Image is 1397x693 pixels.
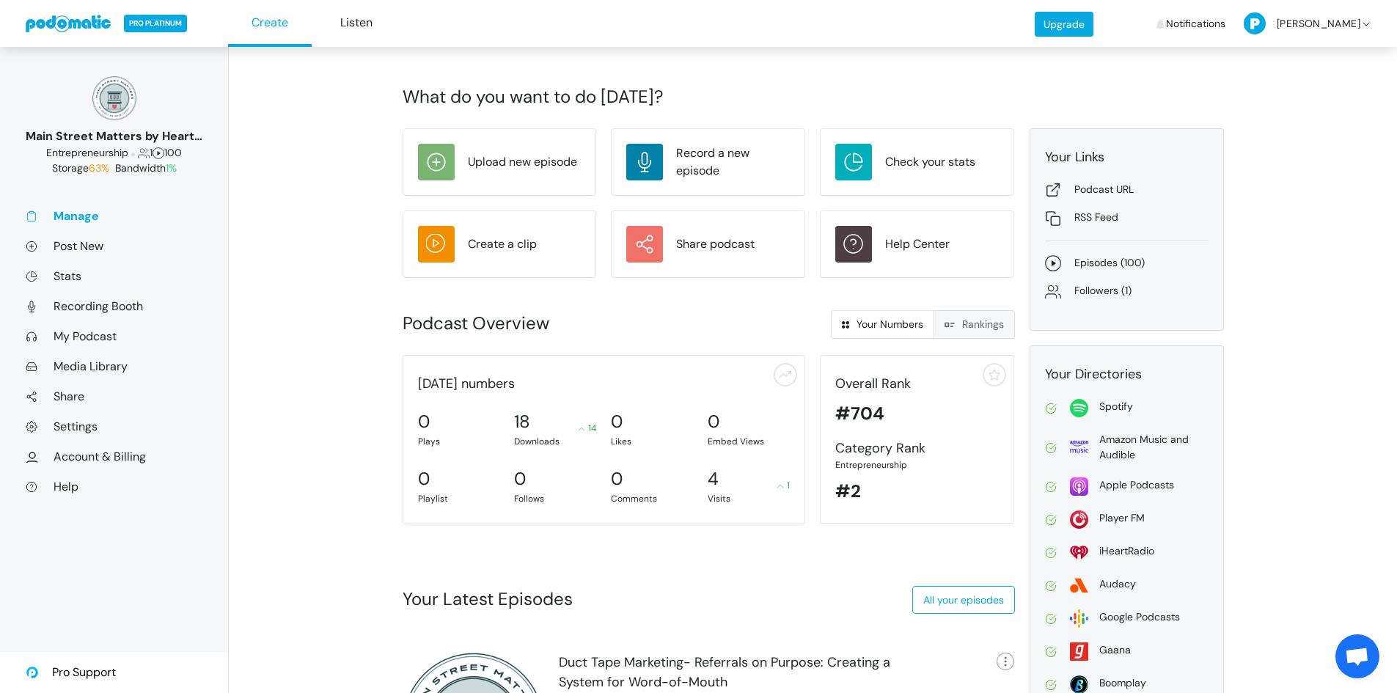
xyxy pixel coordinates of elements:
div: 14 [579,422,596,435]
a: Share [26,389,202,404]
div: Follows [514,492,596,505]
div: Duct Tape Marketing- Referrals on Purpose: Creating a System for Word-of-Mouth [559,653,910,692]
span: Storage [52,161,112,175]
div: Your Directories [1045,364,1209,384]
a: [PERSON_NAME] [1244,2,1372,45]
div: Create a clip [468,235,537,253]
div: What do you want to do [DATE]? [403,84,1224,110]
a: Media Library [26,359,202,374]
a: Recording Booth [26,298,202,314]
img: 150x150_17130234.png [92,76,136,120]
div: Your Links [1045,147,1209,167]
div: 1 [777,479,790,492]
span: Bandwidth [115,161,177,175]
div: Help Center [885,235,950,253]
div: Visits [708,492,790,505]
div: 0 [418,408,430,435]
div: Your Latest Episodes [403,586,573,612]
span: 63% [89,161,109,175]
span: 1% [166,161,177,175]
div: Google Podcasts [1099,609,1180,625]
div: 1 100 [26,145,202,161]
a: Account & Billing [26,449,202,464]
a: Followers (1) [1045,283,1209,299]
a: Upload new episode [418,144,582,180]
a: Create [228,1,312,47]
img: i_heart_radio-0fea502c98f50158959bea423c94b18391c60ffcc3494be34c3ccd60b54f1ade.svg [1070,543,1088,562]
div: Open chat [1335,634,1379,678]
div: 0 [611,466,623,492]
a: Stats [26,268,202,284]
a: Help [26,479,202,494]
a: Rankings [934,310,1015,339]
div: Gaana [1099,642,1131,658]
a: Google Podcasts [1045,609,1209,628]
a: iHeartRadio [1045,543,1209,562]
div: Likes [611,435,693,448]
div: Share podcast [676,235,755,253]
div: Plays [418,435,500,448]
a: Listen [315,1,398,47]
div: #2 [835,478,999,505]
div: Check your stats [885,153,975,171]
img: audacy-5d0199fadc8dc77acc7c395e9e27ef384d0cbdead77bf92d3603ebf283057071.svg [1070,576,1088,595]
div: 0 [611,408,623,435]
div: Playlist [418,492,500,505]
a: Podcast URL [1045,182,1209,198]
div: Embed Views [708,435,790,448]
div: 0 [514,466,526,492]
a: Help Center [835,226,999,263]
div: [DATE] numbers [411,374,798,394]
div: 0 [418,466,430,492]
span: PRO PLATINUM [124,15,187,32]
div: Record a new episode [676,144,790,180]
img: player_fm-2f731f33b7a5920876a6a59fec1291611fade0905d687326e1933154b96d4679.svg [1070,510,1088,529]
span: Followers [138,146,150,159]
a: Player FM [1045,510,1209,529]
div: Audacy [1099,576,1136,592]
img: spotify-814d7a4412f2fa8a87278c8d4c03771221523d6a641bdc26ea993aaf80ac4ffe.svg [1070,399,1088,417]
a: Settings [26,419,202,434]
a: Check your stats [835,144,999,180]
a: Record a new episode [626,144,790,180]
img: gaana-acdc428d6f3a8bcf3dfc61bc87d1a5ed65c1dda5025f5609f03e44ab3dd96560.svg [1070,642,1088,661]
div: Overall Rank [835,374,999,394]
div: 4 [708,466,719,492]
div: 18 [514,408,530,435]
div: Apple Podcasts [1099,477,1174,493]
div: iHeartRadio [1099,543,1154,559]
div: Main Street Matters by Heart on [GEOGRAPHIC_DATA] [26,128,202,145]
a: Share podcast [626,226,790,263]
div: Podcast Overview [403,310,702,337]
a: Apple Podcasts [1045,477,1209,496]
span: Notifications [1166,2,1225,45]
div: Comments [611,492,693,505]
div: #704 [835,400,999,427]
a: All your episodes [912,586,1015,614]
img: P-50-ab8a3cff1f42e3edaa744736fdbd136011fc75d0d07c0e6946c3d5a70d29199b.png [1244,12,1266,34]
a: Your Numbers [831,310,934,339]
a: Post New [26,238,202,254]
a: Gaana [1045,642,1209,661]
img: amazon-69639c57110a651e716f65801135d36e6b1b779905beb0b1c95e1d99d62ebab9.svg [1070,438,1088,456]
div: 0 [708,408,719,435]
a: Spotify [1045,399,1209,417]
span: [PERSON_NAME] [1277,2,1360,45]
div: Amazon Music and Audible [1099,432,1209,463]
div: Spotify [1099,399,1133,414]
div: Downloads [514,435,596,448]
div: Entrepreneurship [835,458,999,472]
span: Episodes [153,146,164,159]
div: Player FM [1099,510,1145,526]
img: apple-26106266178e1f815f76c7066005aa6211188c2910869e7447b8cdd3a6512788.svg [1070,477,1088,496]
a: RSS Feed [1045,210,1209,226]
div: Boomplay [1099,675,1146,691]
div: Category Rank [835,439,999,458]
span: Business: Entrepreneurship [46,146,128,159]
a: Upgrade [1035,12,1093,37]
a: My Podcast [26,329,202,344]
div: Upload new episode [468,153,577,171]
a: Pro Support [26,652,116,693]
a: Manage [26,208,202,224]
a: Create a clip [418,226,582,263]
